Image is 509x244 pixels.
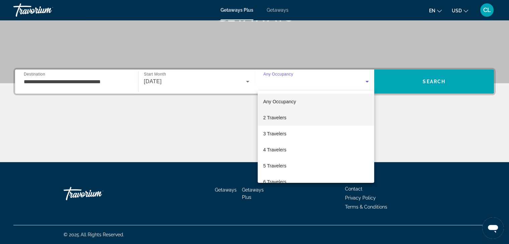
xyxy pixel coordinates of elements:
span: Any Occupancy [263,99,296,104]
span: 2 Travelers [263,114,286,122]
iframe: Button to launch messaging window [482,217,504,239]
span: 6 Travelers [263,178,286,186]
span: 3 Travelers [263,130,286,138]
span: 4 Travelers [263,146,286,154]
span: 5 Travelers [263,162,286,170]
